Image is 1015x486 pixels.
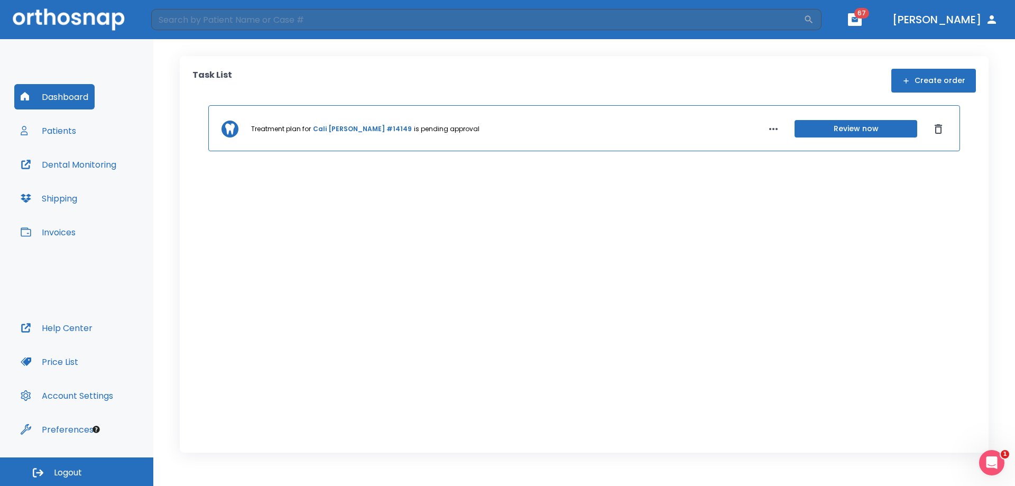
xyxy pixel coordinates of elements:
[14,152,123,177] button: Dental Monitoring
[14,186,84,211] button: Shipping
[192,69,232,93] p: Task List
[14,219,82,245] button: Invoices
[14,118,82,143] button: Patients
[795,120,917,137] button: Review now
[251,124,311,134] p: Treatment plan for
[91,425,101,434] div: Tooltip anchor
[14,84,95,109] button: Dashboard
[854,8,869,19] span: 67
[930,121,947,137] button: Dismiss
[14,383,119,408] button: Account Settings
[414,124,479,134] p: is pending approval
[13,8,125,30] img: Orthosnap
[151,9,804,30] input: Search by Patient Name or Case #
[891,69,976,93] button: Create order
[313,124,412,134] a: Cali [PERSON_NAME] #14149
[14,315,99,341] button: Help Center
[979,450,1004,475] iframe: Intercom live chat
[14,417,100,442] button: Preferences
[14,349,85,374] button: Price List
[54,467,82,479] span: Logout
[888,10,1002,29] button: [PERSON_NAME]
[1001,450,1009,459] span: 1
